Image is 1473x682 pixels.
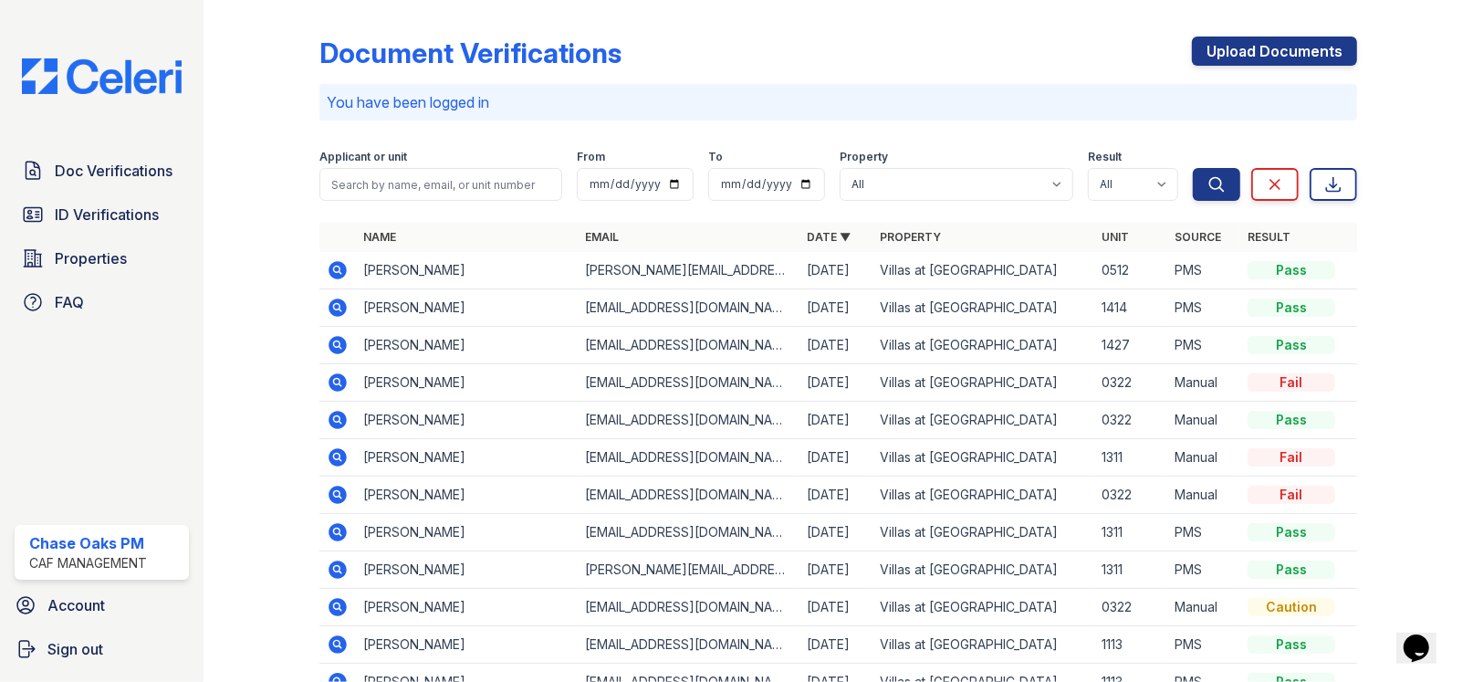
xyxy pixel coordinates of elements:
td: Manual [1167,439,1240,477]
td: Villas at [GEOGRAPHIC_DATA] [872,589,1094,626]
td: 1311 [1094,551,1167,589]
td: 0322 [1094,364,1167,402]
td: [PERSON_NAME] [356,626,578,664]
td: [DATE] [799,477,872,514]
label: Applicant or unit [319,150,407,164]
span: Sign out [47,638,103,660]
td: Villas at [GEOGRAPHIC_DATA] [872,551,1094,589]
a: Doc Verifications [15,152,189,189]
input: Search by name, email, or unit number [319,168,563,201]
td: [EMAIL_ADDRESS][DOMAIN_NAME] [578,514,799,551]
span: Properties [55,247,127,269]
td: 1113 [1094,626,1167,664]
td: Manual [1167,589,1240,626]
td: 1311 [1094,514,1167,551]
td: [PERSON_NAME] [356,402,578,439]
a: Properties [15,240,189,277]
div: Fail [1248,373,1335,392]
td: Manual [1167,402,1240,439]
span: ID Verifications [55,204,159,226]
td: PMS [1167,327,1240,364]
td: Villas at [GEOGRAPHIC_DATA] [872,402,1094,439]
td: Manual [1167,477,1240,514]
td: [PERSON_NAME] [356,327,578,364]
a: ID Verifications [15,196,189,233]
div: Chase Oaks PM [29,532,147,554]
td: Villas at [GEOGRAPHIC_DATA] [872,252,1094,289]
div: Pass [1248,299,1335,317]
span: FAQ [55,291,84,313]
td: [DATE] [799,551,872,589]
td: 0322 [1094,589,1167,626]
td: [PERSON_NAME] [356,252,578,289]
div: Fail [1248,448,1335,467]
button: Sign out [7,631,196,667]
iframe: chat widget [1396,609,1455,664]
td: [DATE] [799,327,872,364]
td: [DATE] [799,589,872,626]
td: Villas at [GEOGRAPHIC_DATA] [872,327,1094,364]
td: [DATE] [799,402,872,439]
td: [DATE] [799,514,872,551]
td: 0322 [1094,402,1167,439]
div: Document Verifications [319,37,622,69]
td: [DATE] [799,252,872,289]
a: Account [7,587,196,624]
div: Caution [1248,598,1335,616]
img: CE_Logo_Blue-a8612792a0a2168367f1c8372b55b34899dd931a85d93a1a3d3e32e68fde9ad4.png [7,58,196,94]
td: PMS [1167,551,1240,589]
td: 1427 [1094,327,1167,364]
div: CAF Management [29,554,147,572]
td: [EMAIL_ADDRESS][DOMAIN_NAME] [578,626,799,664]
td: Manual [1167,364,1240,402]
td: [EMAIL_ADDRESS][DOMAIN_NAME] [578,439,799,477]
td: Villas at [GEOGRAPHIC_DATA] [872,364,1094,402]
td: [PERSON_NAME][EMAIL_ADDRESS][DOMAIN_NAME] [578,252,799,289]
td: PMS [1167,626,1240,664]
div: Pass [1248,261,1335,279]
div: Pass [1248,336,1335,354]
td: [EMAIL_ADDRESS][DOMAIN_NAME] [578,402,799,439]
p: You have been logged in [327,91,1351,113]
td: [DATE] [799,289,872,327]
td: Villas at [GEOGRAPHIC_DATA] [872,626,1094,664]
td: Villas at [GEOGRAPHIC_DATA] [872,289,1094,327]
div: Pass [1248,411,1335,429]
a: Unit [1102,230,1129,244]
td: [PERSON_NAME] [356,589,578,626]
td: PMS [1167,289,1240,327]
div: Pass [1248,561,1335,579]
span: Account [47,594,105,616]
td: Villas at [GEOGRAPHIC_DATA] [872,439,1094,477]
td: PMS [1167,252,1240,289]
td: 1311 [1094,439,1167,477]
td: [DATE] [799,439,872,477]
a: Source [1175,230,1221,244]
a: Property [880,230,941,244]
td: [PERSON_NAME] [356,477,578,514]
label: From [577,150,605,164]
td: 0322 [1094,477,1167,514]
a: FAQ [15,284,189,320]
a: Name [363,230,396,244]
td: 0512 [1094,252,1167,289]
div: Pass [1248,635,1335,654]
td: [DATE] [799,364,872,402]
label: Property [840,150,888,164]
td: [PERSON_NAME] [356,364,578,402]
span: Doc Verifications [55,160,172,182]
td: [EMAIL_ADDRESS][DOMAIN_NAME] [578,289,799,327]
label: Result [1088,150,1122,164]
td: Villas at [GEOGRAPHIC_DATA] [872,514,1094,551]
td: [PERSON_NAME] [356,551,578,589]
td: [PERSON_NAME] [356,289,578,327]
td: 1414 [1094,289,1167,327]
td: [DATE] [799,626,872,664]
td: Villas at [GEOGRAPHIC_DATA] [872,477,1094,514]
td: [PERSON_NAME] [356,514,578,551]
td: [EMAIL_ADDRESS][DOMAIN_NAME] [578,589,799,626]
a: Email [585,230,619,244]
td: [EMAIL_ADDRESS][DOMAIN_NAME] [578,327,799,364]
td: [PERSON_NAME][EMAIL_ADDRESS][DOMAIN_NAME] [578,551,799,589]
a: Date ▼ [807,230,851,244]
